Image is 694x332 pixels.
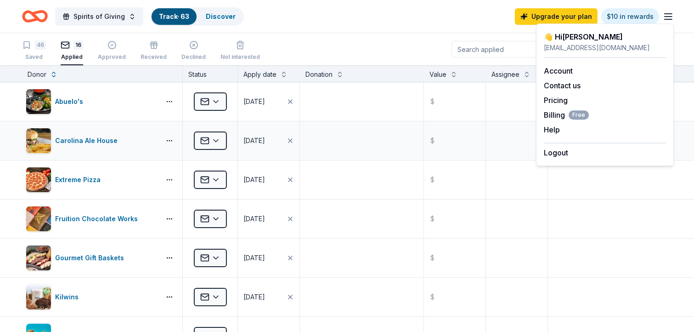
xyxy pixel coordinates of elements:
[238,121,299,160] button: [DATE]
[26,285,51,309] img: Image for Kilwins
[141,37,167,65] button: Received
[26,245,157,271] button: Image for Gourmet Gift BasketsGourmet Gift Baskets
[206,12,236,20] a: Discover
[61,53,83,61] div: Applied
[243,69,276,80] div: Apply date
[238,278,299,316] button: [DATE]
[98,53,126,61] div: Approved
[451,41,569,57] input: Search applied
[55,135,121,146] div: Carolina Ale House
[159,12,189,20] a: Track· 63
[26,206,157,232] button: Image for Fruition Chocolate WorksFruition Chocolate Works
[73,11,125,22] span: Spirits of Giving
[243,252,265,263] div: [DATE]
[544,109,589,120] span: Billing
[55,96,87,107] div: Abuelo's
[55,213,141,224] div: Fruition Chocolate Works
[544,80,581,91] button: Contact us
[544,96,568,105] a: Pricing
[26,284,157,310] button: Image for KilwinsKilwins
[35,40,46,50] div: 46
[601,8,659,25] a: $10 in rewards
[22,6,48,27] a: Home
[429,69,446,80] div: Value
[26,246,51,270] img: Image for Gourmet Gift Baskets
[55,252,128,263] div: Gourmet Gift Baskets
[26,167,51,192] img: Image for Extreme Pizza
[55,174,104,185] div: Extreme Pizza
[98,37,126,65] button: Approved
[544,31,666,42] div: 👋 Hi [PERSON_NAME]
[544,124,560,135] button: Help
[26,128,51,153] img: Image for Carolina Ale House
[26,128,157,154] button: Image for Carolina Ale HouseCarolina Ale House
[26,206,51,231] img: Image for Fruition Chocolate Works
[181,37,206,65] button: Declined
[569,110,589,120] span: Free
[151,7,244,26] button: Track· 63Discover
[73,40,83,50] div: 16
[305,69,333,80] div: Donation
[238,200,299,238] button: [DATE]
[55,292,82,303] div: Kilwins
[544,42,666,53] div: [EMAIL_ADDRESS][DOMAIN_NAME]
[22,53,46,61] div: Saved
[544,147,568,158] button: Logout
[238,239,299,277] button: [DATE]
[491,69,519,80] div: Assignee
[26,89,51,114] img: Image for Abuelo's
[544,109,589,120] button: BillingFree
[238,82,299,121] button: [DATE]
[26,89,157,114] button: Image for Abuelo's Abuelo's
[220,53,260,61] div: Not interested
[181,53,206,61] div: Declined
[515,8,598,25] a: Upgrade your plan
[183,65,238,82] div: Status
[238,160,299,199] button: [DATE]
[243,135,265,146] div: [DATE]
[243,96,265,107] div: [DATE]
[28,69,46,80] div: Donor
[220,37,260,65] button: Not interested
[544,66,573,75] a: Account
[243,213,265,224] div: [DATE]
[141,53,167,61] div: Received
[243,174,265,185] div: [DATE]
[55,7,143,26] button: Spirits of Giving
[26,167,157,193] button: Image for Extreme PizzaExtreme Pizza
[61,37,83,65] button: 16Applied
[243,292,265,303] div: [DATE]
[22,37,46,65] button: 46Saved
